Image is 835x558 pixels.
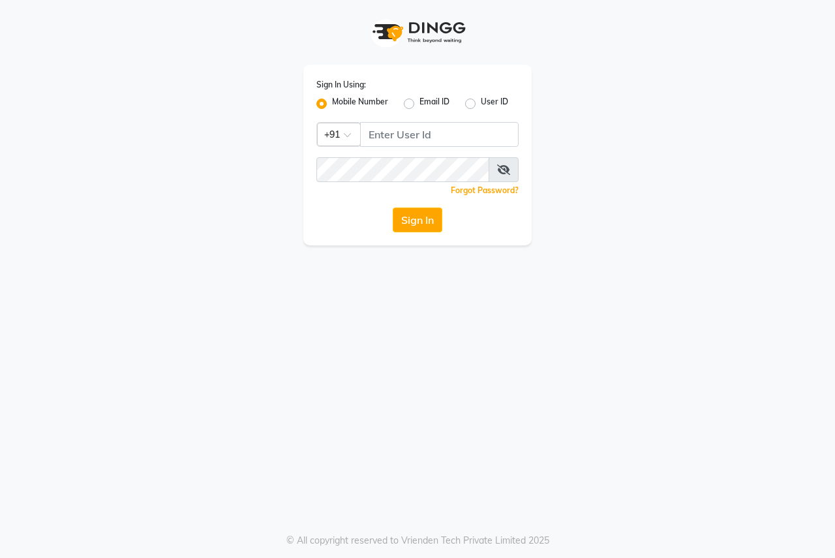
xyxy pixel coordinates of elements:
[393,208,442,232] button: Sign In
[481,96,508,112] label: User ID
[451,185,519,195] a: Forgot Password?
[316,79,366,91] label: Sign In Using:
[360,122,519,147] input: Username
[316,157,489,182] input: Username
[419,96,449,112] label: Email ID
[332,96,388,112] label: Mobile Number
[365,13,470,52] img: logo1.svg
